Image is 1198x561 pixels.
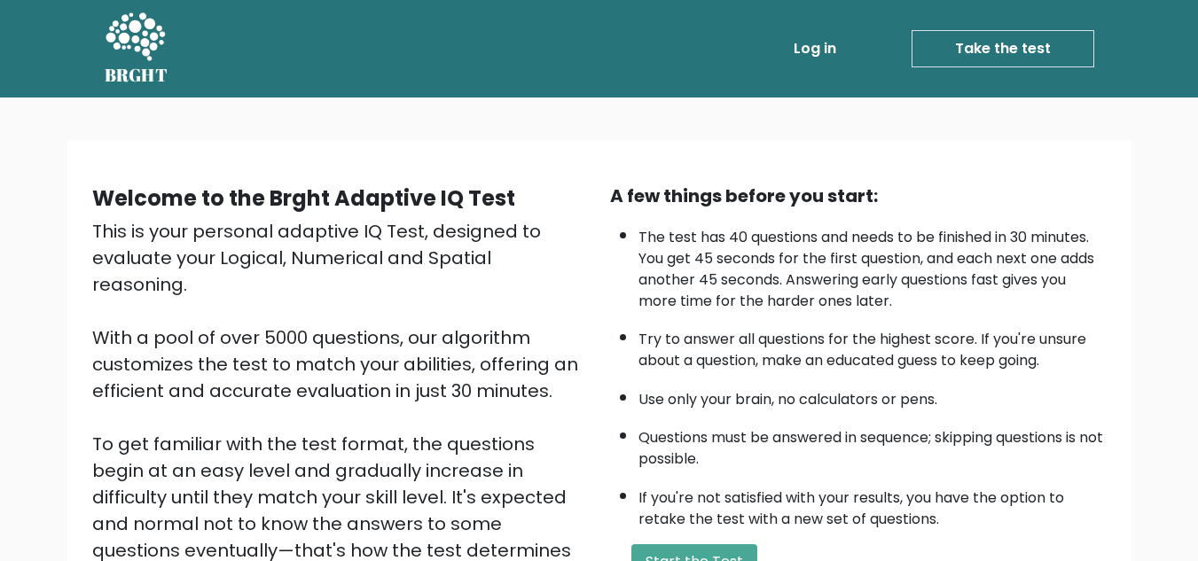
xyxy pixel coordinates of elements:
a: BRGHT [105,7,168,90]
div: A few things before you start: [610,183,1107,209]
li: Try to answer all questions for the highest score. If you're unsure about a question, make an edu... [638,320,1107,371]
li: If you're not satisfied with your results, you have the option to retake the test with a new set ... [638,479,1107,530]
a: Log in [787,31,843,66]
li: Questions must be answered in sequence; skipping questions is not possible. [638,418,1107,470]
li: The test has 40 questions and needs to be finished in 30 minutes. You get 45 seconds for the firs... [638,218,1107,312]
b: Welcome to the Brght Adaptive IQ Test [92,183,515,213]
a: Take the test [912,30,1094,67]
h5: BRGHT [105,65,168,86]
li: Use only your brain, no calculators or pens. [638,380,1107,410]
